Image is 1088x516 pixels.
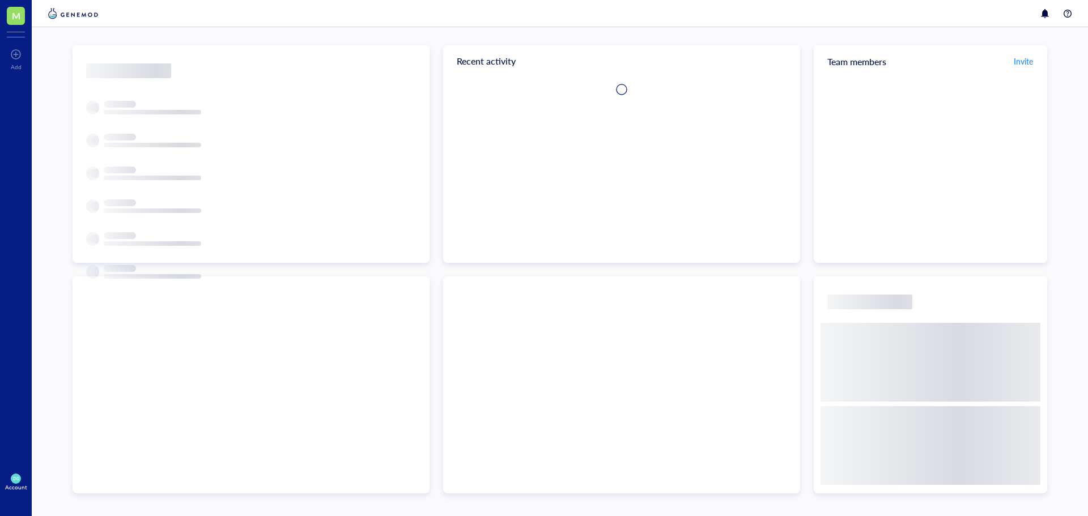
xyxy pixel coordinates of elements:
img: genemod-logo [45,7,101,20]
div: Team members [814,45,1047,77]
button: Invite [1013,52,1034,70]
div: Account [5,484,27,491]
div: Add [11,63,22,70]
span: Invite [1014,56,1033,67]
span: DG [13,476,19,481]
span: M [12,8,20,23]
div: Recent activity [443,45,800,77]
